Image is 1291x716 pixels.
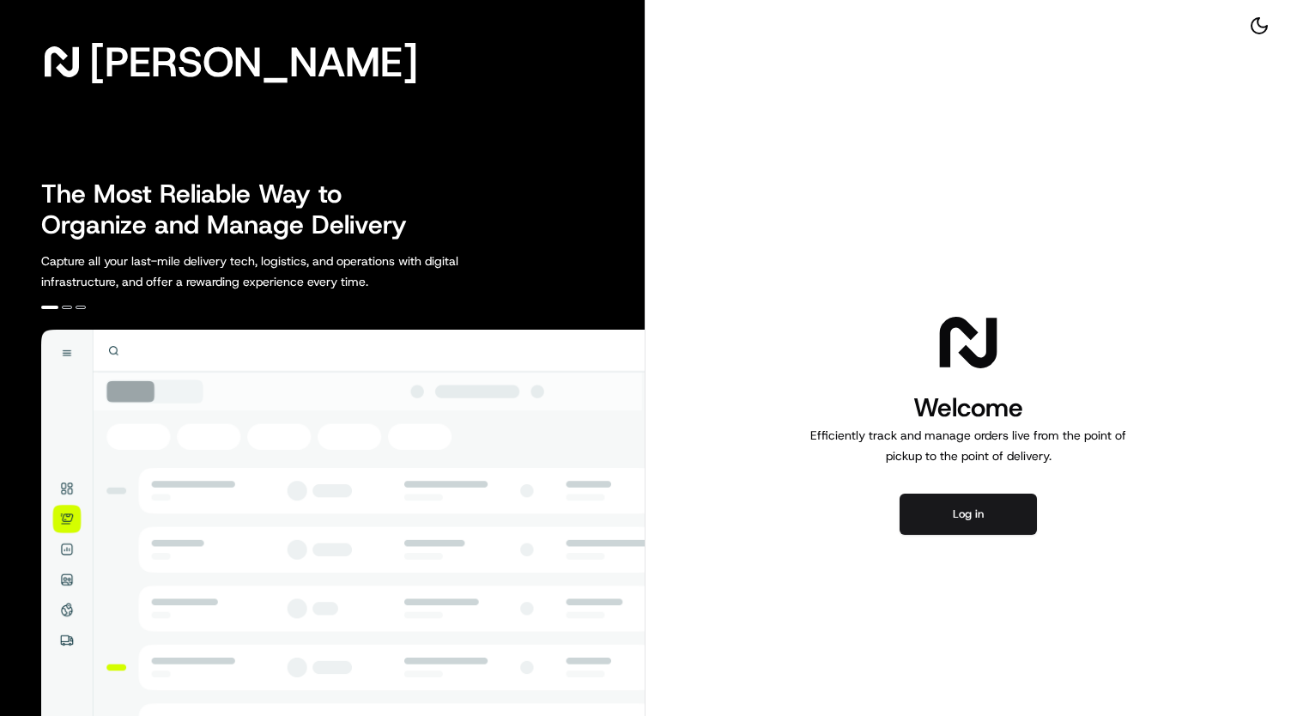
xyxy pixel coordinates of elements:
[41,251,536,292] p: Capture all your last-mile delivery tech, logistics, and operations with digital infrastructure, ...
[89,45,418,79] span: [PERSON_NAME]
[41,179,426,240] h2: The Most Reliable Way to Organize and Manage Delivery
[803,391,1133,425] h1: Welcome
[900,494,1037,535] button: Log in
[803,425,1133,466] p: Efficiently track and manage orders live from the point of pickup to the point of delivery.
